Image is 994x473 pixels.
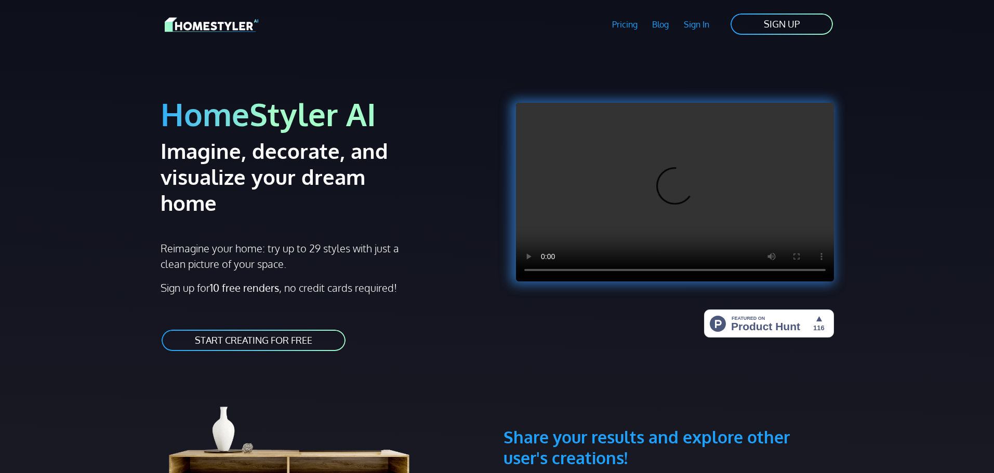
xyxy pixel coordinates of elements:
p: Sign up for , no credit cards required! [161,280,491,295]
p: Reimagine your home: try up to 29 styles with just a clean picture of your space. [161,240,408,272]
img: HomeStyler AI logo [165,16,258,34]
a: Sign In [677,12,717,36]
h1: HomeStyler AI [161,94,491,133]
h2: Imagine, decorate, and visualize your dream home [161,138,425,215]
a: Pricing [604,12,645,36]
a: START CREATING FOR FREE [161,329,347,352]
a: Blog [645,12,677,36]
a: SIGN UP [730,12,834,36]
strong: 10 free renders [210,281,279,294]
h3: Share your results and explore other user's creations! [503,377,834,468]
img: HomeStyler AI - Interior Design Made Easy: One Click to Your Dream Home | Product Hunt [704,309,834,337]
